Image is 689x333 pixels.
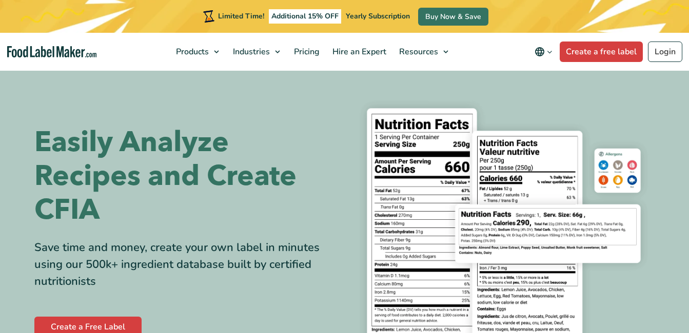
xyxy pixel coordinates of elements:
span: Industries [230,46,271,57]
a: Buy Now & Save [418,8,488,26]
a: Industries [227,33,285,71]
span: Products [173,46,210,57]
button: Change language [527,41,560,62]
span: Pricing [291,46,321,57]
div: Save time and money, create your own label in minutes using our 500k+ ingredient database built b... [34,239,337,290]
span: Hire an Expert [329,46,387,57]
a: Food Label Maker homepage [7,46,97,58]
a: Resources [393,33,454,71]
span: Limited Time! [218,11,264,21]
span: Additional 15% OFF [269,9,341,24]
span: Resources [396,46,439,57]
a: Pricing [288,33,324,71]
h1: Easily Analyze Recipes and Create CFIA [34,126,337,227]
a: Products [170,33,224,71]
a: Login [648,41,682,62]
span: Yearly Subscription [346,11,410,21]
a: Hire an Expert [326,33,390,71]
a: Create a free label [560,41,643,62]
